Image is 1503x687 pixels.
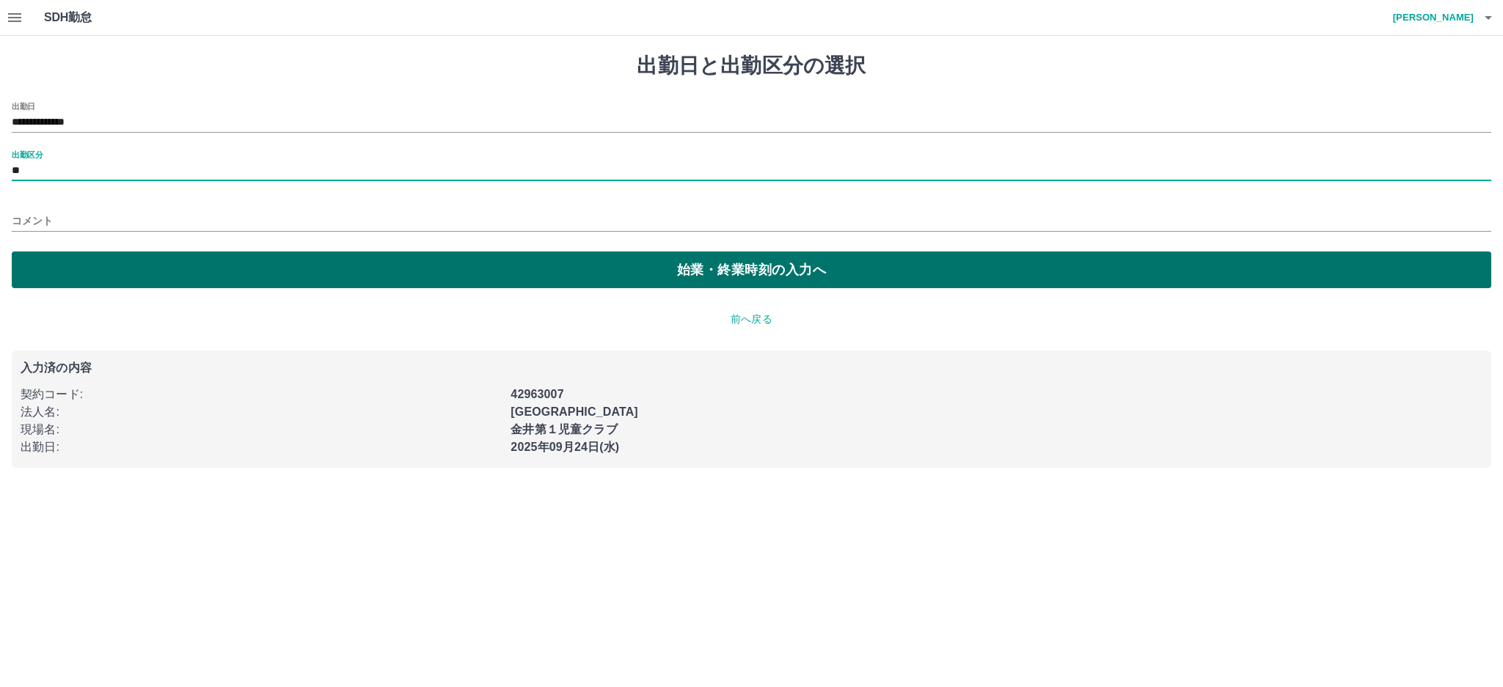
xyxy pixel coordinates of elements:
b: 42963007 [511,388,563,400]
p: 出勤日 : [21,438,502,456]
p: 前へ戻る [12,312,1491,327]
b: 2025年09月24日(水) [511,441,619,453]
label: 出勤区分 [12,149,43,160]
b: 金井第１児童クラブ [511,423,617,436]
b: [GEOGRAPHIC_DATA] [511,405,638,418]
p: 入力済の内容 [21,362,1482,374]
label: 出勤日 [12,100,35,111]
button: 始業・終業時刻の入力へ [12,251,1491,288]
p: 契約コード : [21,386,502,403]
p: 法人名 : [21,403,502,421]
h1: 出勤日と出勤区分の選択 [12,54,1491,78]
p: 現場名 : [21,421,502,438]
